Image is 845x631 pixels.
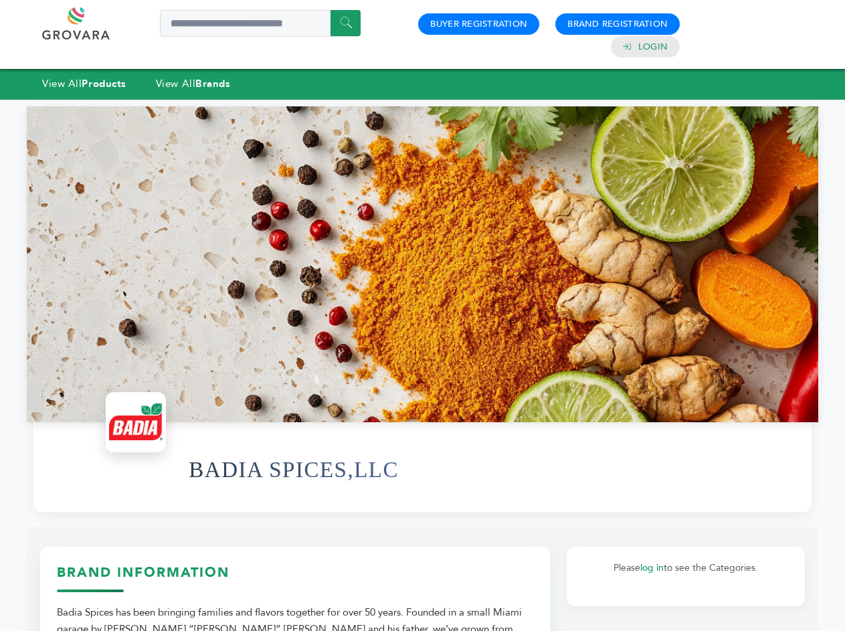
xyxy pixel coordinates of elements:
strong: Brands [195,77,230,90]
strong: Products [82,77,126,90]
a: Login [638,41,668,53]
a: View AllBrands [156,77,231,90]
input: Search a product or brand... [160,10,361,37]
h1: BADIA SPICES,LLC [189,437,399,503]
h3: Brand Information [57,563,533,592]
a: View AllProducts [42,77,126,90]
a: Brand Registration [567,18,668,30]
img: BADIA SPICES,LLC Logo [109,395,163,449]
a: log in [640,561,664,574]
p: Please to see the Categories. [580,560,791,576]
a: Buyer Registration [430,18,527,30]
